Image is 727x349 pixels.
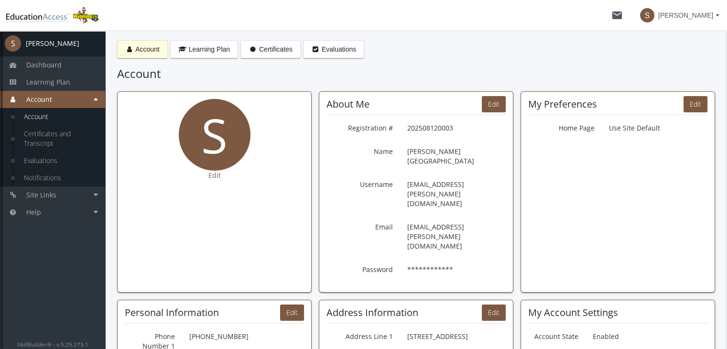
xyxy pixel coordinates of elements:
p: [EMAIL_ADDRESS][PERSON_NAME][DOMAIN_NAME] [407,176,506,212]
span: Evaluations [322,45,356,53]
a: Certificates and Transcript [14,125,105,152]
span: [PERSON_NAME] [658,7,713,24]
label: Name [319,143,400,156]
h2: About Me [326,99,369,109]
i: Certificates [249,46,257,53]
button: Learning Plan [170,40,238,58]
section: About Me [326,99,506,278]
span: Account [26,95,52,104]
i: Evaluations [311,46,320,53]
span: Help [26,207,41,217]
p: Use Site Default [609,120,707,136]
p: [STREET_ADDRESS] [407,328,506,345]
a: Evaluations [14,152,105,169]
section: My Preferences [528,99,707,136]
span: S [179,99,250,171]
a: Notifications [14,169,105,186]
h2: Personal Information [125,307,219,318]
span: Learning Plan [189,45,230,53]
p: Enabled [593,328,707,345]
small: SkillBuilder® - v.5.25.273.1 [17,340,88,348]
button: Account [117,40,168,58]
a: Account [14,108,105,125]
span: S [640,8,654,22]
span: Site Links [26,190,56,199]
p: [PERSON_NAME][GEOGRAPHIC_DATA] [407,143,506,169]
i: Learning Plan [178,46,187,53]
label: Address Line 1 [319,328,400,341]
h2: Address Information [326,307,418,318]
button: Edit [482,305,506,321]
span: Account [135,45,160,53]
span: Certificates [259,45,293,53]
i: Account [125,46,134,53]
h1: Account [117,65,715,82]
label: Account State [521,328,586,341]
mat-icon: mail [611,10,623,21]
button: Edit [684,96,707,112]
button: Edit [125,168,304,183]
p: 202508120003 [407,120,506,136]
button: Edit [482,96,506,112]
label: Email [319,219,400,232]
label: Home Page [521,120,602,133]
h2: My Account Settings [528,307,618,318]
h2: My Preferences [528,99,597,109]
label: Registration # [319,120,400,133]
p: [EMAIL_ADDRESS][PERSON_NAME][DOMAIN_NAME] [407,219,506,254]
button: Certificates [240,40,301,58]
label: Username [319,176,400,189]
button: Evaluations [303,40,364,58]
span: S [5,35,21,52]
label: Password [319,262,400,274]
div: [PERSON_NAME] [26,39,79,48]
span: Learning Plan [26,77,70,87]
span: Dashboard [26,60,62,69]
p: [PHONE_NUMBER] [189,328,304,345]
button: Edit [280,305,304,321]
